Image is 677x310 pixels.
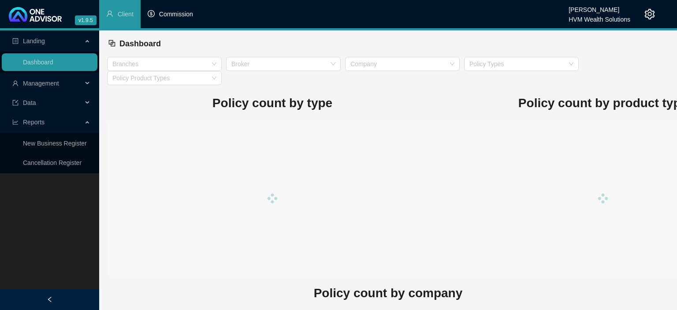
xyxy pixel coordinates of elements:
span: Management [23,80,59,87]
span: left [47,296,53,303]
h1: Policy count by type [107,93,438,113]
div: HVM Wealth Solutions [569,12,630,22]
img: 2df55531c6924b55f21c4cf5d4484680-logo-light.svg [9,7,62,22]
span: Client [118,11,134,18]
a: New Business Register [23,140,87,147]
span: user [106,10,113,17]
span: block [108,39,116,47]
h1: Policy count by company [107,284,669,303]
span: import [12,100,19,106]
span: dollar [148,10,155,17]
a: Dashboard [23,59,53,66]
span: profile [12,38,19,44]
span: Landing [23,37,45,45]
span: line-chart [12,119,19,125]
span: Reports [23,119,45,126]
a: Cancellation Register [23,159,82,166]
span: user [12,80,19,86]
span: v1.9.5 [75,15,97,25]
span: Data [23,99,36,106]
div: [PERSON_NAME] [569,2,630,12]
span: setting [644,9,655,19]
span: Commission [159,11,193,18]
span: Dashboard [119,39,161,48]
